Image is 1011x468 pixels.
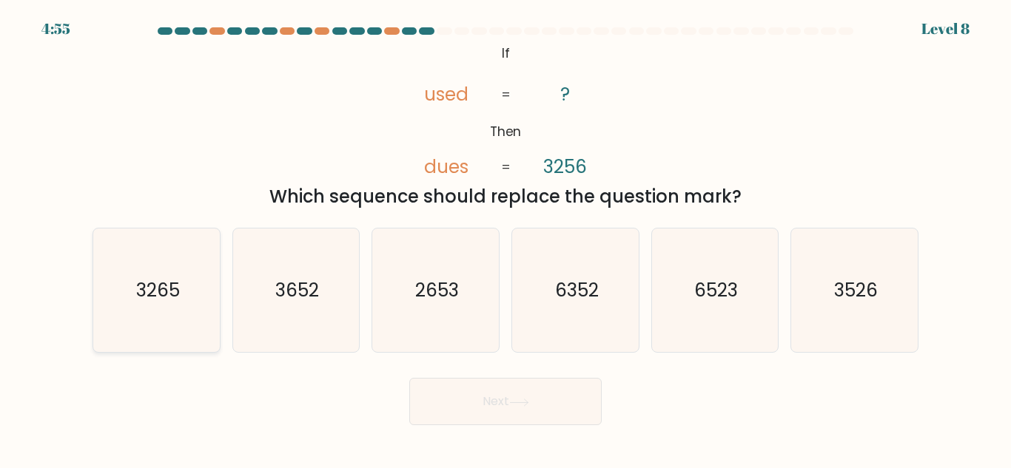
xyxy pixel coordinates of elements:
tspan: = [501,86,511,104]
text: 3526 [834,277,878,303]
tspan: If [502,44,510,62]
div: 4:55 [41,18,70,40]
tspan: dues [424,154,468,180]
tspan: used [424,81,468,107]
text: 6352 [554,277,598,303]
tspan: ? [560,81,570,107]
text: 2653 [415,277,459,303]
text: 3652 [275,277,319,303]
tspan: = [501,158,511,176]
div: Level 8 [921,18,970,40]
div: Which sequence should replace the question mark? [101,183,910,210]
tspan: 3256 [543,155,587,180]
button: Next [409,378,602,425]
tspan: Then [490,123,522,140]
text: 3265 [135,277,179,303]
svg: @import url('[URL][DOMAIN_NAME]); [392,41,619,181]
text: 6523 [694,277,738,303]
